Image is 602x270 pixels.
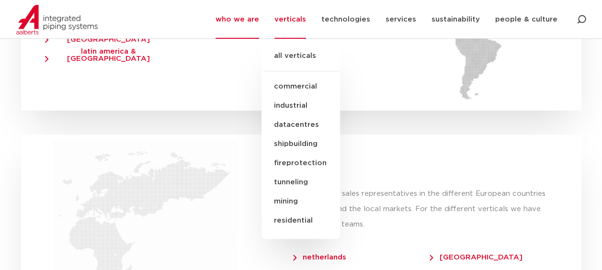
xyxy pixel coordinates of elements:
[288,186,562,232] p: We have local sales representatives in the different European countries who understand the local ...
[261,154,340,173] a: fireprotection
[261,135,340,154] a: shipbuilding
[261,173,340,192] a: tunneling
[261,192,340,211] a: mining
[261,211,340,230] a: residential
[261,41,340,239] ul: verticals
[45,48,163,62] span: latin america & [GEOGRAPHIC_DATA]
[293,249,361,261] a: netherlands
[45,43,177,62] a: latin america & [GEOGRAPHIC_DATA]
[430,249,536,261] a: [GEOGRAPHIC_DATA]
[261,50,340,71] a: all verticals
[261,96,340,115] a: industrial
[261,115,340,135] a: datacentres
[288,154,562,177] h2: EMEA
[430,254,522,261] span: [GEOGRAPHIC_DATA]
[261,77,340,96] a: commercial
[293,254,346,261] span: netherlands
